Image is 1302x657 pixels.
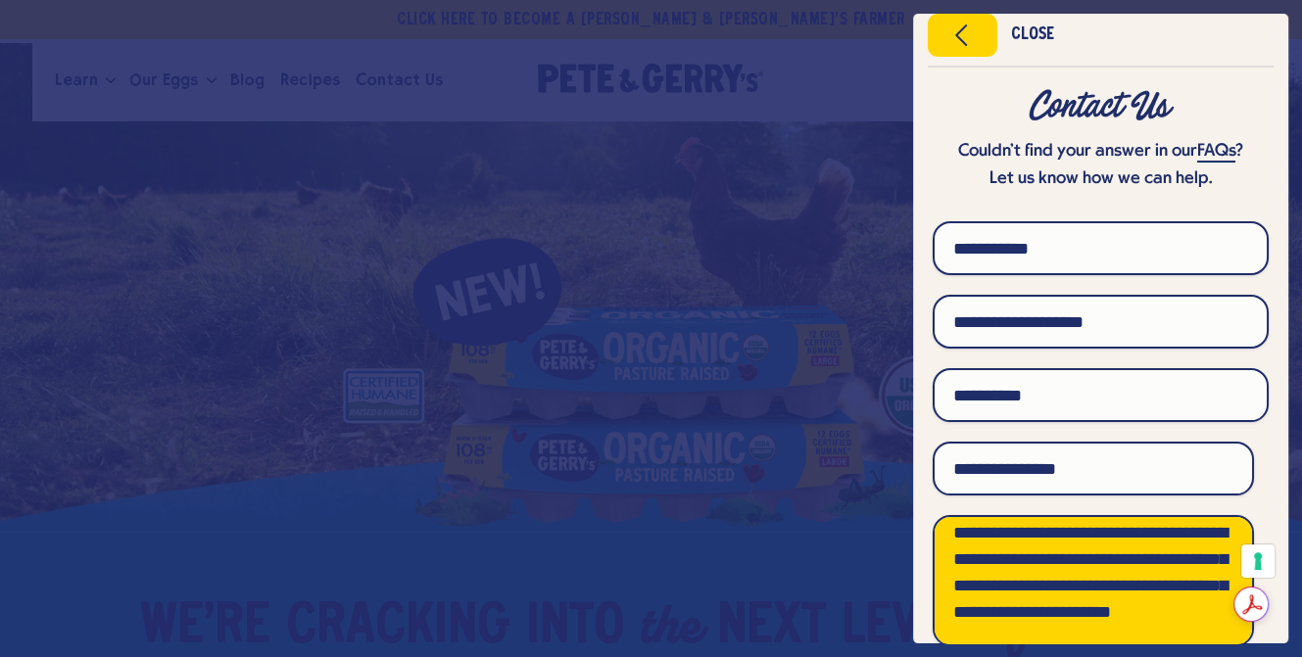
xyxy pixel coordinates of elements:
p: Let us know how we can help. [933,165,1269,193]
div: Close [1011,28,1054,42]
button: Your consent preferences for tracking technologies [1241,544,1275,578]
a: FAQs [1197,142,1235,163]
button: Close menu [928,14,997,57]
p: Couldn’t find your answer in our ? [933,138,1269,165]
div: Contact Us [933,89,1269,124]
